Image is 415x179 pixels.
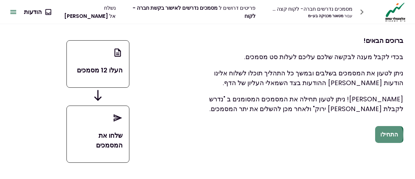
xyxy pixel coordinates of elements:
[375,126,403,143] button: התחילו
[64,12,108,20] span: [PERSON_NAME]
[207,52,403,62] p: בכדי לקבל מענה לבקשה שלכם עליכם לעלות סט מסמכים.
[131,4,255,20] div: פריטים דרושים ל
[73,65,122,75] p: העלו 12 מסמכים
[133,4,255,20] span: מסמכים נדרשים לאישור בקשת חברה - לקוח
[207,68,403,88] p: ניתן לטעון את המסמכים בשלבים ובמשך כל התהליך תוכלו לשלוח אלינו הודעות [PERSON_NAME] ההודעות בצד ה...
[19,4,56,20] button: הודעות
[56,4,116,20] div: נשלח אל
[363,36,403,45] strong: ברוכים הבאים!
[73,131,122,150] p: שלחו את המסמכים
[270,13,352,19] div: מטאור מכניקה בע~מ
[207,94,403,114] p: [PERSON_NAME]! ניתן לטעון תחילה את המסמכים המסומנים ב "נדרש לקבלת [PERSON_NAME] ירוק" ולאחר מכן ל...
[384,2,407,22] img: Logo
[344,13,352,19] span: עבור
[270,5,352,13] div: מסמכים נדרשים חברה- לקוח קצה - ישיר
